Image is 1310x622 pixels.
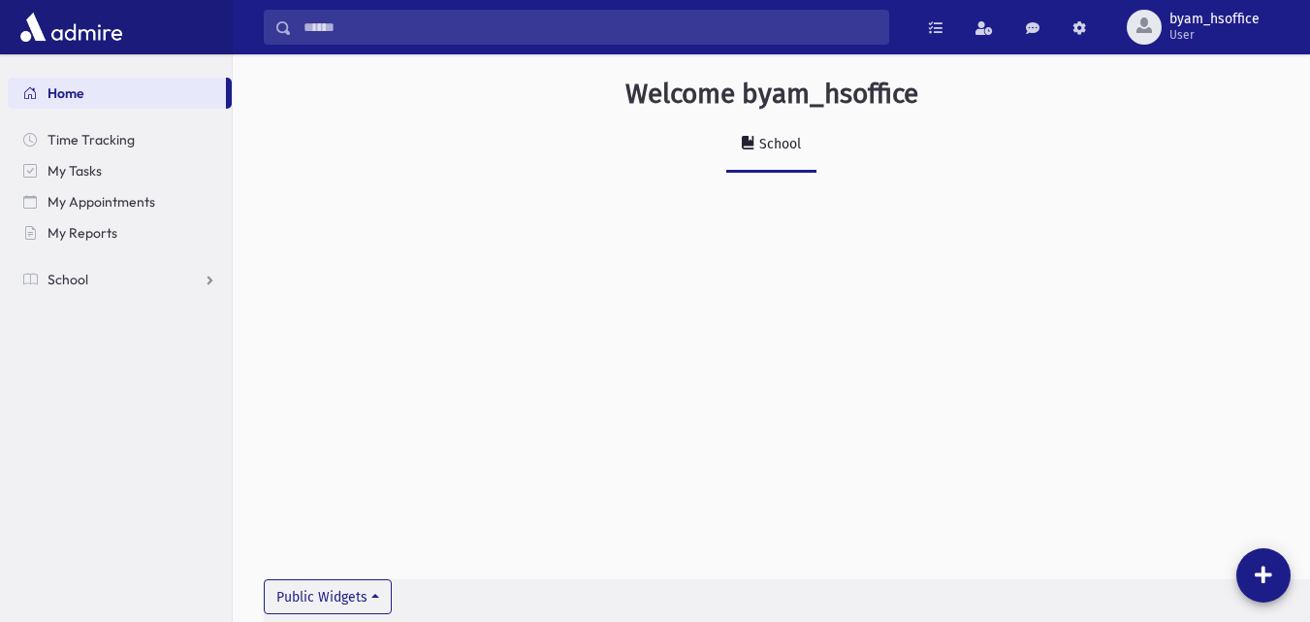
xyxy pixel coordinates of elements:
[1169,12,1260,27] span: byam_hsoffice
[1169,27,1260,43] span: User
[48,224,117,242] span: My Reports
[48,193,155,211] span: My Appointments
[264,579,392,614] button: Public Widgets
[755,136,801,152] div: School
[48,271,88,288] span: School
[726,118,816,173] a: School
[8,264,232,295] a: School
[8,124,232,155] a: Time Tracking
[625,78,918,111] h3: Welcome byam_hsoffice
[8,155,232,186] a: My Tasks
[8,186,232,217] a: My Appointments
[8,78,226,109] a: Home
[8,217,232,248] a: My Reports
[16,8,127,47] img: AdmirePro
[48,84,84,102] span: Home
[48,162,102,180] span: My Tasks
[292,10,888,45] input: Search
[48,131,135,148] span: Time Tracking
